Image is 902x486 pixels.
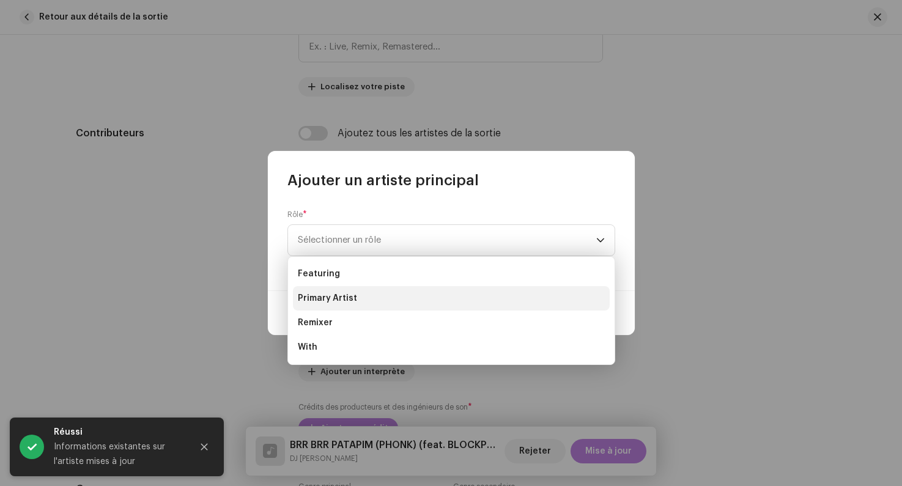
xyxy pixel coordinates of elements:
[287,171,479,190] span: Ajouter un artiste principal
[287,210,307,219] label: Rôle
[298,341,317,353] span: With
[293,311,610,335] li: Remixer
[298,317,333,329] span: Remixer
[288,257,615,364] ul: Option List
[293,262,610,286] li: Featuring
[293,335,610,359] li: With
[298,292,357,304] span: Primary Artist
[298,225,596,256] span: Sélectionner un rôle
[596,225,605,256] div: dropdown trigger
[54,425,182,440] div: Réussi
[54,440,182,469] div: Informations existantes sur l'artiste mises à jour
[298,268,340,280] span: Featuring
[192,435,216,459] button: Close
[293,286,610,311] li: Primary Artist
